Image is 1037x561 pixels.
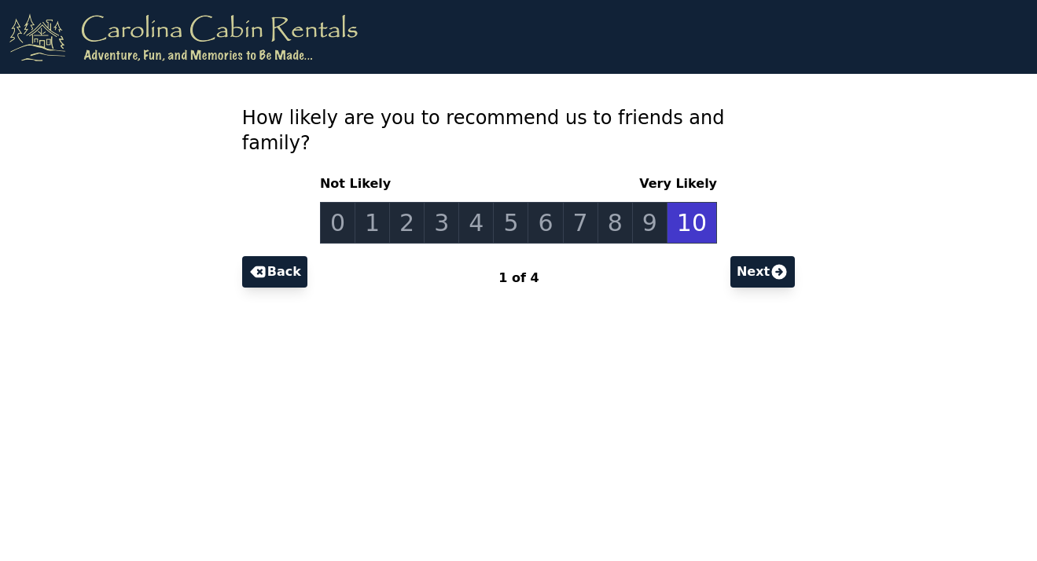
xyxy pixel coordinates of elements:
a: 0 [320,202,355,244]
img: logo.png [9,13,358,61]
a: 10 [667,202,717,244]
span: Not Likely [320,174,397,193]
a: 9 [632,202,667,244]
a: 6 [528,202,563,244]
a: 4 [458,202,494,244]
a: 7 [563,202,598,244]
a: 3 [424,202,459,244]
a: 2 [389,202,425,244]
span: 1 of 4 [498,270,539,285]
a: 8 [598,202,633,244]
button: Back [242,256,307,288]
a: 5 [493,202,528,244]
span: How likely are you to recommend us to friends and family? [242,107,725,154]
span: Very Likely [633,174,717,193]
button: Next [730,256,795,288]
a: 1 [355,202,390,244]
